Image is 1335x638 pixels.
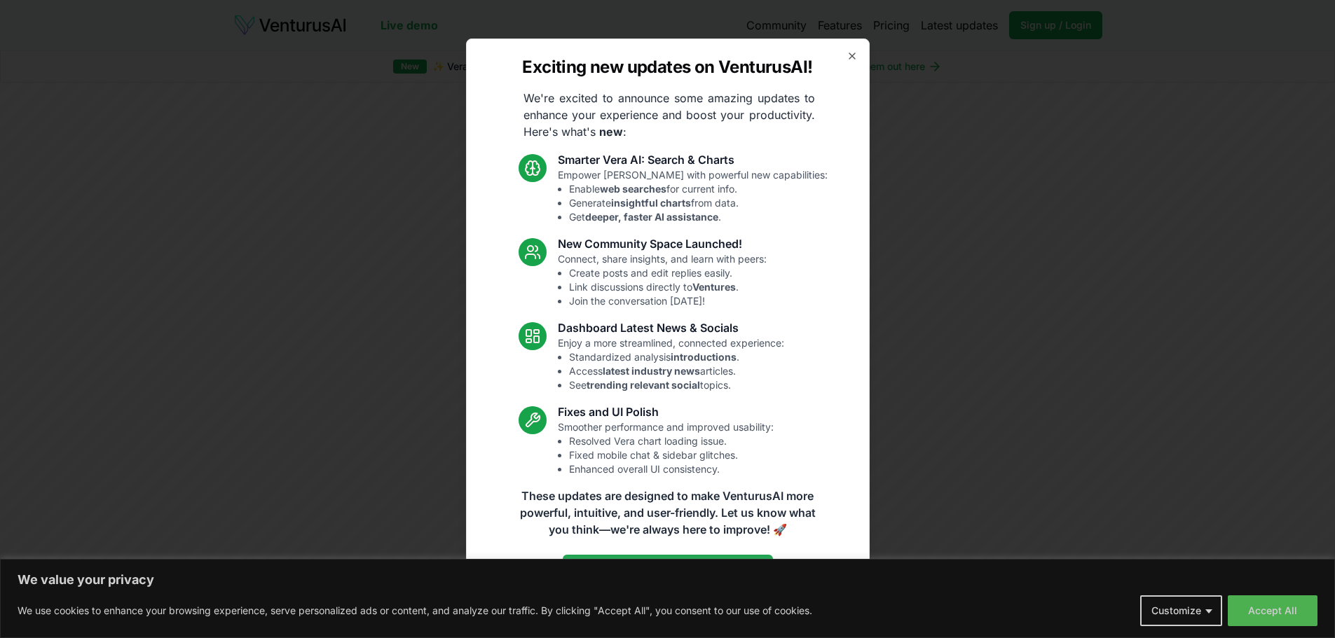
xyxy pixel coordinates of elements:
[587,379,700,391] strong: trending relevant social
[569,448,774,462] li: Fixed mobile chat & sidebar glitches.
[569,364,784,378] li: Access articles.
[569,350,784,364] li: Standardized analysis .
[569,294,767,308] li: Join the conversation [DATE]!
[558,319,784,336] h3: Dashboard Latest News & Socials
[569,266,767,280] li: Create posts and edit replies easily.
[692,281,736,293] strong: Ventures
[522,56,812,78] h2: Exciting new updates on VenturusAI!
[569,182,828,196] li: Enable for current info.
[599,125,623,139] strong: new
[558,235,767,252] h3: New Community Space Launched!
[558,403,774,420] h3: Fixes and UI Polish
[512,90,826,140] p: We're excited to announce some amazing updates to enhance your experience and boost your producti...
[671,351,737,363] strong: introductions
[558,420,774,476] p: Smoother performance and improved usability:
[511,487,825,538] p: These updates are designed to make VenturusAI more powerful, intuitive, and user-friendly. Let us...
[569,378,784,392] li: See topics.
[558,336,784,392] p: Enjoy a more streamlined, connected experience:
[569,280,767,294] li: Link discussions directly to .
[603,365,700,377] strong: latest industry news
[569,210,828,224] li: Get .
[558,168,828,224] p: Empower [PERSON_NAME] with powerful new capabilities:
[563,555,773,583] a: Read the full announcement on our blog!
[611,197,691,209] strong: insightful charts
[569,434,774,448] li: Resolved Vera chart loading issue.
[569,196,828,210] li: Generate from data.
[585,211,718,223] strong: deeper, faster AI assistance
[600,183,666,195] strong: web searches
[569,462,774,476] li: Enhanced overall UI consistency.
[558,151,828,168] h3: Smarter Vera AI: Search & Charts
[558,252,767,308] p: Connect, share insights, and learn with peers:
